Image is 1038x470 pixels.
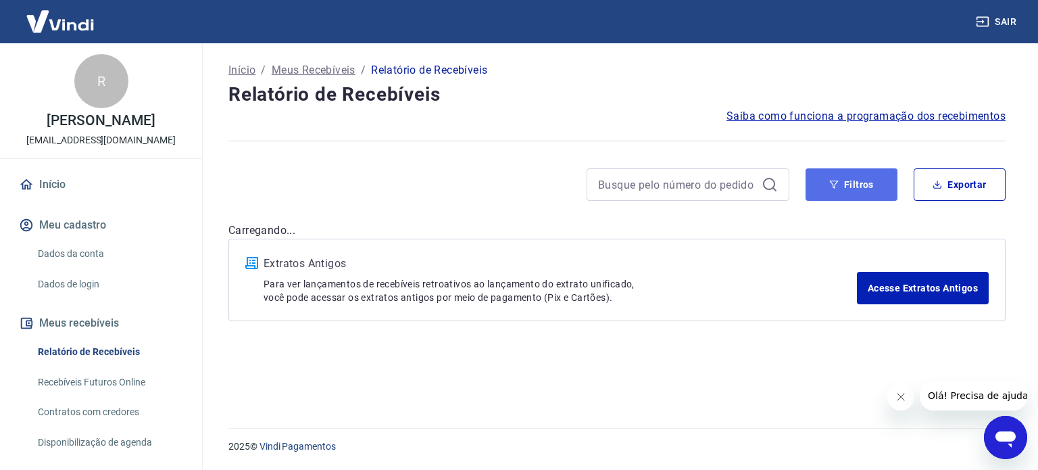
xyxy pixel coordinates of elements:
button: Sair [973,9,1022,34]
button: Meus recebíveis [16,308,186,338]
a: Dados da conta [32,240,186,268]
a: Início [16,170,186,199]
button: Meu cadastro [16,210,186,240]
input: Busque pelo número do pedido [598,174,756,195]
p: [EMAIL_ADDRESS][DOMAIN_NAME] [26,133,176,147]
p: / [261,62,266,78]
p: Extratos Antigos [264,256,857,272]
a: Acesse Extratos Antigos [857,272,989,304]
a: Saiba como funciona a programação dos recebimentos [726,108,1006,124]
h4: Relatório de Recebíveis [228,81,1006,108]
a: Disponibilização de agenda [32,429,186,456]
p: / [361,62,366,78]
img: Vindi [16,1,104,42]
div: R [74,54,128,108]
button: Exportar [914,168,1006,201]
p: Para ver lançamentos de recebíveis retroativos ao lançamento do extrato unificado, você pode aces... [264,277,857,304]
a: Relatório de Recebíveis [32,338,186,366]
a: Contratos com credores [32,398,186,426]
a: Meus Recebíveis [272,62,355,78]
iframe: Fechar mensagem [887,383,914,410]
p: Relatório de Recebíveis [371,62,487,78]
button: Filtros [806,168,897,201]
a: Recebíveis Futuros Online [32,369,186,396]
a: Dados de login [32,271,186,298]
span: Olá! Precisa de ajuda? [8,9,114,20]
iframe: Mensagem da empresa [920,381,1027,410]
a: Início [228,62,255,78]
p: 2025 © [228,440,1006,454]
img: ícone [245,257,258,269]
iframe: Botão para abrir a janela de mensagens [984,416,1027,459]
p: [PERSON_NAME] [47,114,155,128]
p: Carregando... [228,222,1006,239]
a: Vindi Pagamentos [259,441,336,452]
